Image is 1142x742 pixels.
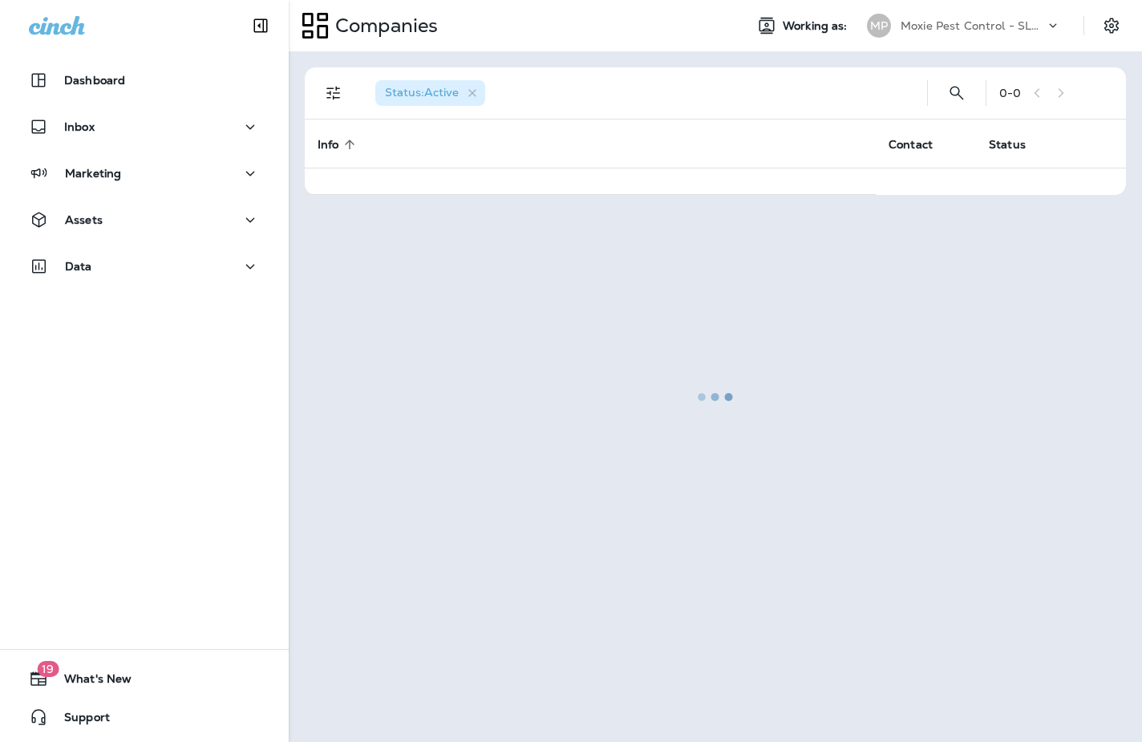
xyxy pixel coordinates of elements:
button: Support [16,701,273,733]
button: Settings [1097,11,1126,40]
div: MP [867,14,891,38]
p: Companies [329,14,438,38]
button: 19What's New [16,663,273,695]
button: Inbox [16,111,273,143]
p: Dashboard [64,74,125,87]
p: Inbox [64,120,95,133]
p: Moxie Pest Control - SLC STG PHL [901,19,1045,32]
button: Data [16,250,273,282]
button: Collapse Sidebar [238,10,283,42]
span: Support [48,711,110,730]
p: Data [65,260,92,273]
p: Assets [65,213,103,226]
p: Marketing [65,167,121,180]
span: Working as: [783,19,851,33]
button: Assets [16,204,273,236]
button: Marketing [16,157,273,189]
span: What's New [48,672,132,691]
button: Dashboard [16,64,273,96]
span: 19 [37,661,59,677]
